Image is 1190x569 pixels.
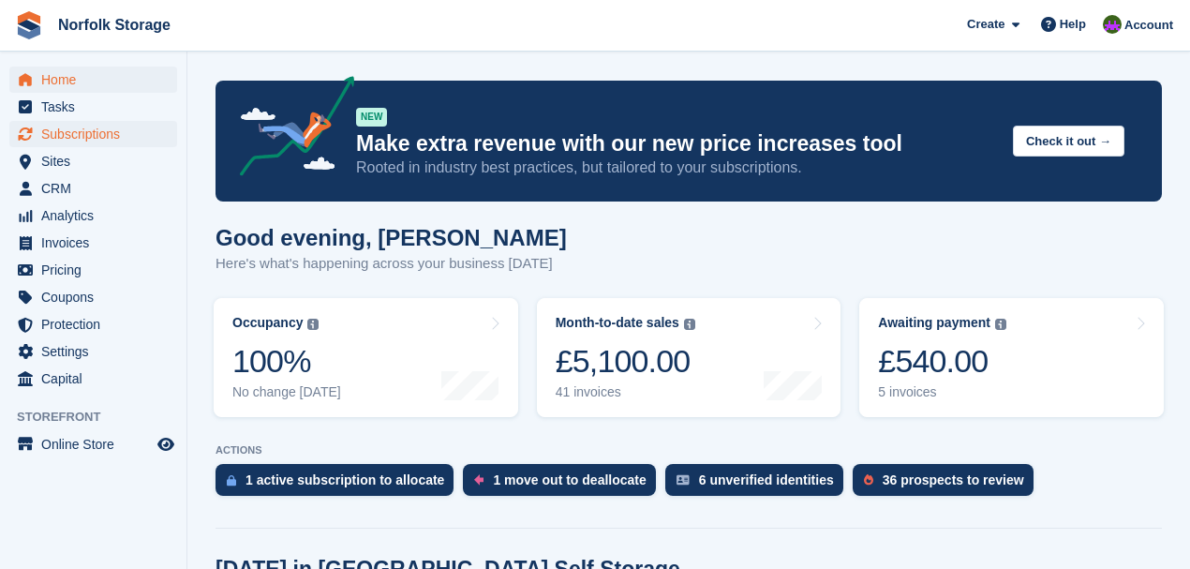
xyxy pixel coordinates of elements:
div: No change [DATE] [232,384,341,400]
a: menu [9,94,177,120]
img: Tom Pearson [1103,15,1122,34]
span: Storefront [17,408,186,427]
span: Settings [41,338,154,365]
img: icon-info-grey-7440780725fd019a000dd9b08b2336e03edf1995a4989e88bcd33f0948082b44.svg [995,319,1006,330]
span: Pricing [41,257,154,283]
a: Preview store [155,433,177,456]
span: Home [41,67,154,93]
div: Awaiting payment [878,315,990,331]
span: Online Store [41,431,154,457]
a: Awaiting payment £540.00 5 invoices [859,298,1164,417]
a: menu [9,148,177,174]
button: Check it out → [1013,126,1124,157]
div: NEW [356,108,387,127]
span: Analytics [41,202,154,229]
a: menu [9,311,177,337]
img: active_subscription_to_allocate_icon-d502201f5373d7db506a760aba3b589e785aa758c864c3986d89f69b8ff3... [227,474,236,487]
div: 1 move out to deallocate [493,472,646,487]
span: Subscriptions [41,121,154,147]
p: Here's what's happening across your business [DATE] [216,253,567,275]
a: menu [9,202,177,229]
img: stora-icon-8386f47178a22dfd0bd8f6a31ec36ba5ce8667c1dd55bd0f319d3a0aa187defe.svg [15,11,43,39]
img: price-adjustments-announcement-icon-8257ccfd72463d97f412b2fc003d46551f7dbcb40ab6d574587a9cd5c0d94... [224,76,355,183]
span: Coupons [41,284,154,310]
img: prospect-51fa495bee0391a8d652442698ab0144808aea92771e9ea1ae160a38d050c398.svg [864,474,873,486]
div: Month-to-date sales [556,315,679,331]
a: Month-to-date sales £5,100.00 41 invoices [537,298,841,417]
a: menu [9,230,177,256]
a: 36 prospects to review [853,464,1043,505]
a: menu [9,121,177,147]
img: icon-info-grey-7440780725fd019a000dd9b08b2336e03edf1995a4989e88bcd33f0948082b44.svg [684,319,695,330]
span: CRM [41,175,154,202]
img: verify_identity-adf6edd0f0f0b5bbfe63781bf79b02c33cf7c696d77639b501bdc392416b5a36.svg [677,474,690,486]
p: Rooted in industry best practices, but tailored to your subscriptions. [356,157,998,178]
a: menu [9,338,177,365]
div: £5,100.00 [556,342,695,381]
div: 100% [232,342,341,381]
div: £540.00 [878,342,1006,381]
div: Occupancy [232,315,303,331]
div: 5 invoices [878,384,1006,400]
span: Protection [41,311,154,337]
a: menu [9,257,177,283]
p: Make extra revenue with our new price increases tool [356,130,998,157]
a: menu [9,431,177,457]
div: 1 active subscription to allocate [245,472,444,487]
span: Capital [41,366,154,392]
a: 1 active subscription to allocate [216,464,463,505]
p: ACTIONS [216,444,1162,457]
a: menu [9,284,177,310]
a: menu [9,366,177,392]
a: 6 unverified identities [665,464,853,505]
span: Sites [41,148,154,174]
img: icon-info-grey-7440780725fd019a000dd9b08b2336e03edf1995a4989e88bcd33f0948082b44.svg [307,319,319,330]
span: Tasks [41,94,154,120]
h1: Good evening, [PERSON_NAME] [216,225,567,250]
a: Norfolk Storage [51,9,178,40]
div: 6 unverified identities [699,472,834,487]
a: menu [9,67,177,93]
span: Create [967,15,1004,34]
div: 36 prospects to review [883,472,1024,487]
a: menu [9,175,177,202]
div: 41 invoices [556,384,695,400]
img: move_outs_to_deallocate_icon-f764333ba52eb49d3ac5e1228854f67142a1ed5810a6f6cc68b1a99e826820c5.svg [474,474,483,486]
span: Help [1060,15,1086,34]
a: Occupancy 100% No change [DATE] [214,298,518,417]
a: 1 move out to deallocate [463,464,664,505]
span: Account [1124,16,1173,35]
span: Invoices [41,230,154,256]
